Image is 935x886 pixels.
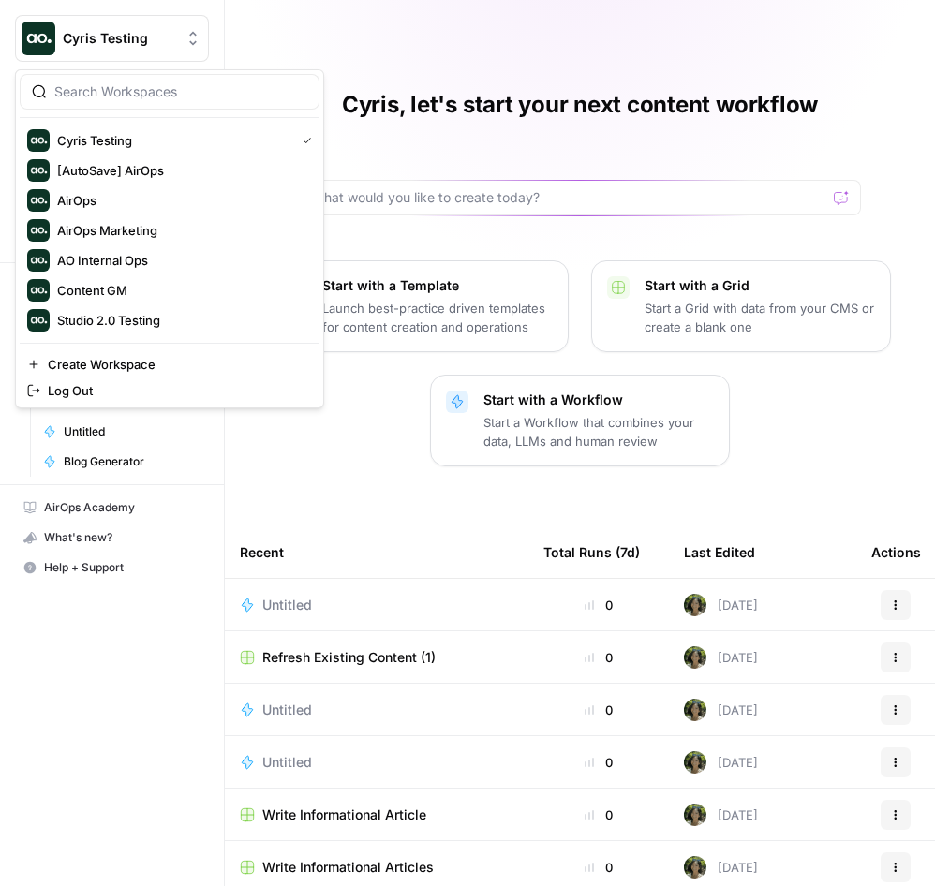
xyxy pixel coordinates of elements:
[871,526,921,578] div: Actions
[240,805,513,824] a: Write Informational Article
[543,753,654,772] div: 0
[27,189,50,212] img: AirOps Logo
[543,805,654,824] div: 0
[240,753,513,772] a: Untitled
[15,553,209,583] button: Help + Support
[240,858,513,877] a: Write Informational Articles
[684,804,758,826] div: [DATE]
[591,260,891,352] button: Start with a GridStart a Grid with data from your CMS or create a blank one
[262,596,312,614] span: Untitled
[44,499,200,516] span: AirOps Academy
[64,423,200,440] span: Untitled
[48,381,304,400] span: Log Out
[684,699,706,721] img: 9yzyh6jx8pyi0i4bg270dfgokx5n
[57,221,304,240] span: AirOps Marketing
[684,526,755,578] div: Last Edited
[240,596,513,614] a: Untitled
[240,526,513,578] div: Recent
[20,351,319,377] a: Create Workspace
[64,453,200,470] span: Blog Generator
[57,311,304,330] span: Studio 2.0 Testing
[543,701,654,719] div: 0
[684,856,758,879] div: [DATE]
[27,309,50,332] img: Studio 2.0 Testing Logo
[27,249,50,272] img: AO Internal Ops Logo
[543,526,640,578] div: Total Runs (7d)
[684,594,706,616] img: 9yzyh6jx8pyi0i4bg270dfgokx5n
[22,22,55,55] img: Cyris Testing Logo
[57,161,304,180] span: [AutoSave] AirOps
[311,188,826,207] input: What would you like to create today?
[27,279,50,302] img: Content GM Logo
[57,281,304,300] span: Content GM
[27,129,50,152] img: Cyris Testing Logo
[684,646,706,669] img: 9yzyh6jx8pyi0i4bg270dfgokx5n
[15,15,209,62] button: Workspace: Cyris Testing
[269,260,569,352] button: Start with a TemplateLaunch best-practice driven templates for content creation and operations
[27,159,50,182] img: [AutoSave] AirOps Logo
[16,524,208,552] div: What's new?
[342,90,818,120] h1: Cyris, let's start your next content workflow
[57,191,304,210] span: AirOps
[15,523,209,553] button: What's new?
[322,299,553,336] p: Launch best-practice driven templates for content creation and operations
[543,596,654,614] div: 0
[15,69,324,408] div: Workspace: Cyris Testing
[684,856,706,879] img: 9yzyh6jx8pyi0i4bg270dfgokx5n
[645,299,875,336] p: Start a Grid with data from your CMS or create a blank one
[63,29,176,48] span: Cyris Testing
[684,699,758,721] div: [DATE]
[262,753,312,772] span: Untitled
[35,447,209,477] a: Blog Generator
[240,701,513,719] a: Untitled
[57,251,304,270] span: AO Internal Ops
[262,805,426,824] span: Write Informational Article
[543,648,654,667] div: 0
[684,594,758,616] div: [DATE]
[15,493,209,523] a: AirOps Academy
[543,858,654,877] div: 0
[262,701,312,719] span: Untitled
[240,648,513,667] a: Refresh Existing Content (1)
[684,646,758,669] div: [DATE]
[684,804,706,826] img: 9yzyh6jx8pyi0i4bg270dfgokx5n
[645,276,875,295] p: Start with a Grid
[430,375,730,466] button: Start with a WorkflowStart a Workflow that combines your data, LLMs and human review
[322,276,553,295] p: Start with a Template
[684,751,706,774] img: 9yzyh6jx8pyi0i4bg270dfgokx5n
[262,858,434,877] span: Write Informational Articles
[54,82,307,101] input: Search Workspaces
[48,355,304,374] span: Create Workspace
[684,751,758,774] div: [DATE]
[262,648,436,667] span: Refresh Existing Content (1)
[483,413,714,450] p: Start a Workflow that combines your data, LLMs and human review
[57,131,288,150] span: Cyris Testing
[35,417,209,447] a: Untitled
[20,377,319,404] a: Log Out
[483,391,714,409] p: Start with a Workflow
[44,559,200,576] span: Help + Support
[27,219,50,242] img: AirOps Marketing Logo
